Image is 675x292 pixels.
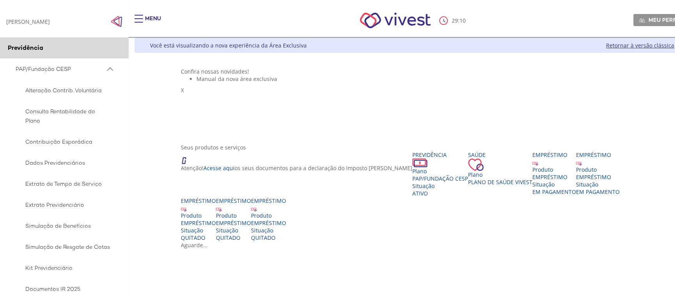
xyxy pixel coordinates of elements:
a: Empréstimo Produto EMPRÉSTIMO Situação EM PAGAMENTO [532,151,576,195]
div: Produto [181,212,216,219]
div: Você está visualizando a nova experiência da Área Exclusiva [150,42,307,49]
div: Menu [145,15,161,30]
div: : [439,16,467,25]
div: Plano [468,171,532,178]
span: Alteração Contrib. Voluntária [16,86,110,95]
span: Simulação de Resgate de Cotas [16,242,110,252]
span: Click to close side navigation. [111,16,122,27]
span: QUITADO [251,234,276,241]
div: EMPRÉSTIMO [181,219,216,227]
img: ico_emprestimo.svg [181,206,187,212]
section: <span lang="pt-BR" dir="ltr">Visualizador do Conteúdo da Web</span> 1 [181,68,644,136]
div: Produto [251,212,286,219]
img: ico_emprestimo.svg [251,206,257,212]
span: Dados Previdenciários [16,158,110,167]
span: EM PAGAMENTO [576,188,620,195]
img: ico_dinheiro.png [412,158,428,167]
div: Empréstimo [532,151,576,158]
div: Empréstimo [216,197,251,204]
div: EMPRÉSTIMO [532,173,576,181]
div: EMPRÉSTIMO [251,219,286,227]
span: PAP/Fundação CESP [412,175,468,182]
a: Empréstimo Produto EMPRÉSTIMO Situação EM PAGAMENTO [576,151,620,195]
div: Seus produtos e serviços [181,144,644,151]
span: QUITADO [216,234,240,241]
div: Produto [532,166,576,173]
img: ico_coracao.png [468,158,484,171]
span: Kit Previdenciário [16,263,110,273]
span: 10 [459,17,466,24]
span: Extrato de Tempo de Serviço [16,179,110,188]
span: QUITADO [181,234,205,241]
span: Previdência [8,44,43,52]
div: Confira nossas novidades! [181,68,644,75]
div: Aguarde... [181,241,644,249]
div: Empréstimo [181,197,216,204]
span: X [181,86,184,94]
p: Atenção! os seus documentos para a declaração do Imposto [PERSON_NAME] [181,164,412,172]
div: Plano [412,167,468,175]
img: ico_emprestimo.svg [216,206,222,212]
div: Situação [251,227,286,234]
div: Empréstimo [251,197,286,204]
div: EMPRÉSTIMO [216,219,251,227]
span: Extrato Previdenciário [16,200,110,209]
div: Situação [532,181,576,188]
img: ico_emprestimo.svg [532,160,538,166]
div: Situação [412,182,468,190]
a: Previdência PlanoPAP/Fundação CESP SituaçãoAtivo [412,151,468,197]
div: Saúde [468,151,532,158]
div: Situação [181,227,216,234]
div: Empréstimo [576,151,620,158]
img: ico_atencao.png [181,151,194,164]
span: Plano de Saúde VIVEST [468,178,532,186]
span: Consulta Rentabilidade do Plano [16,107,110,125]
img: Meu perfil [639,18,645,23]
div: Produto [576,166,620,173]
a: Retornar à versão clássica [606,42,674,49]
span: EM PAGAMENTO [532,188,576,195]
div: Situação [216,227,251,234]
span: Manual da nova área exclusiva [196,75,277,83]
img: ico_emprestimo.svg [576,160,582,166]
span: 29 [452,17,458,24]
div: Produto [216,212,251,219]
span: Ativo [412,190,428,197]
span: PAP/Fundação CESP [16,64,105,74]
a: Empréstimo Produto EMPRÉSTIMO Situação QUITADO [251,197,286,241]
div: Previdência [412,151,468,158]
a: Empréstimo Produto EMPRÉSTIMO Situação QUITADO [181,197,216,241]
div: Situação [576,181,620,188]
div: [PERSON_NAME] [6,18,50,25]
section: <span lang="en" dir="ltr">ProdutosCard</span> [181,144,644,249]
img: Fechar menu [111,16,122,27]
a: Acesse aqui [203,164,235,172]
span: Contribuição Esporádica [16,137,110,146]
img: Vivest [351,4,440,37]
a: Saúde PlanoPlano de Saúde VIVEST [468,151,532,186]
div: EMPRÉSTIMO [576,173,620,181]
a: Empréstimo Produto EMPRÉSTIMO Situação QUITADO [216,197,251,241]
span: Simulação de Benefícios [16,221,110,230]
